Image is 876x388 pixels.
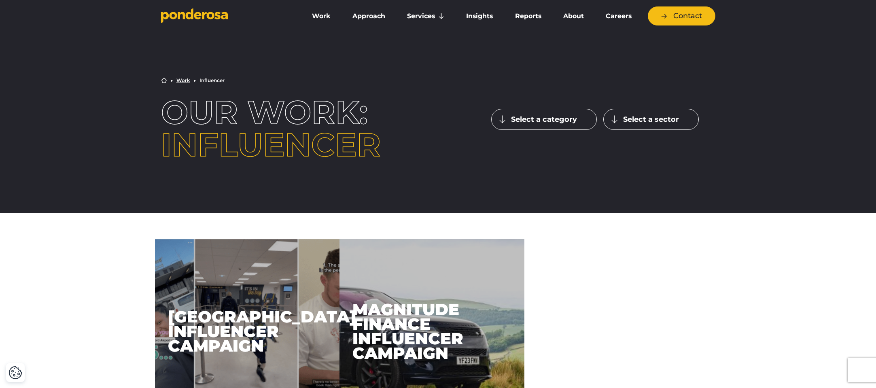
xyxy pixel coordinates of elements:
a: Approach [343,8,395,25]
a: Go to homepage [161,8,291,24]
li: ▶︎ [170,78,173,83]
a: Careers [596,8,641,25]
a: Work [176,78,190,83]
a: About [554,8,593,25]
button: Select a category [491,109,597,130]
a: Work [303,8,340,25]
a: Contact [648,6,715,25]
span: Influencer [161,125,381,164]
a: Home [161,77,167,83]
button: Cookie Settings [8,366,22,380]
a: Services [398,8,454,25]
li: Influencer [199,78,225,83]
a: Insights [457,8,502,25]
button: Select a sector [603,109,699,130]
img: Revisit consent button [8,366,22,380]
a: Reports [506,8,551,25]
li: ▶︎ [193,78,196,83]
h1: Our work: [161,96,385,161]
